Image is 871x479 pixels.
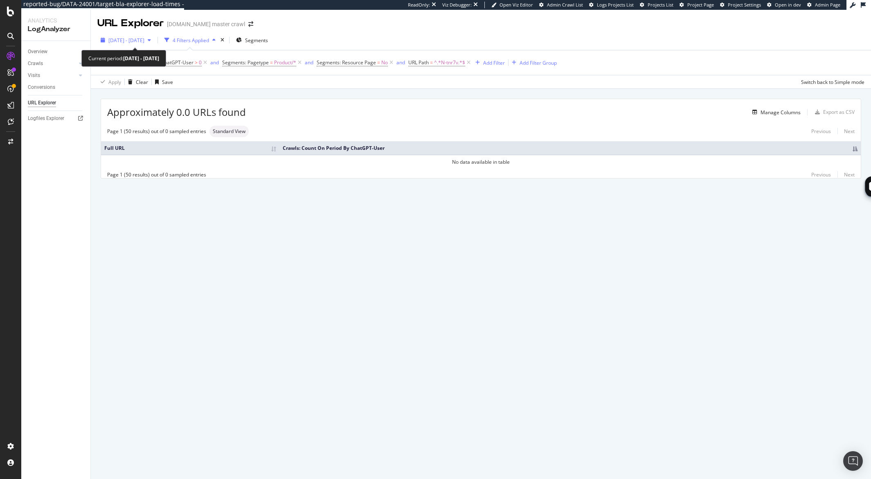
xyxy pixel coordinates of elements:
div: Overview [28,47,47,56]
div: arrow-right-arrow-left [248,21,253,27]
a: Project Settings [720,2,761,8]
span: URL Path [408,59,429,66]
button: Clear [125,75,148,88]
span: ^.*N-tnr7v.*$ [434,57,465,68]
button: Save [152,75,173,88]
button: and [305,59,313,66]
a: Visits [28,71,77,80]
div: Export as CSV [823,108,855,115]
span: [DATE] - [DATE] [108,37,144,44]
div: Logfiles Explorer [28,114,64,123]
div: Viz Debugger: [442,2,472,8]
div: Page 1 (50 results) out of 0 sampled entries [107,171,206,178]
span: Project Page [687,2,714,8]
span: Open in dev [775,2,801,8]
div: Conversions [28,83,55,92]
button: and [396,59,405,66]
span: Projects List [648,2,673,8]
div: 4 Filters Applied [173,37,209,44]
th: Full URL: activate to sort column ascending [101,141,279,155]
div: URL Explorer [28,99,56,107]
div: Visits [28,71,40,80]
div: neutral label [209,126,249,137]
button: Export as CSV [812,106,855,119]
b: [DATE] - [DATE] [123,55,159,62]
span: = [377,59,380,66]
a: Project Page [680,2,714,8]
a: Open Viz Editor [491,2,533,8]
span: = [430,59,433,66]
a: Logs Projects List [589,2,634,8]
div: Manage Columns [761,109,801,116]
div: Analytics [28,16,84,25]
button: Add Filter [472,58,505,68]
span: Standard View [213,129,245,134]
span: > [195,59,198,66]
span: Product/* [274,57,296,68]
div: Crawls [28,59,43,68]
div: times [219,36,226,44]
span: Segments [245,37,268,44]
div: Add Filter Group [520,59,557,66]
button: Apply [97,75,121,88]
a: Admin Page [807,2,840,8]
div: URL Explorer [97,16,164,30]
a: URL Explorer [28,99,85,107]
span: Segments: Resource Page [317,59,376,66]
div: ReadOnly: [408,2,430,8]
span: Logs Projects List [597,2,634,8]
button: Segments [233,34,271,47]
span: No [381,57,388,68]
a: Overview [28,47,85,56]
span: Project Settings [728,2,761,8]
button: [DATE] - [DATE] [97,34,154,47]
a: Crawls [28,59,77,68]
div: Switch back to Simple mode [801,79,864,86]
span: Approximately 0.0 URLs found [107,105,246,119]
button: Add Filter Group [509,58,557,68]
button: Manage Columns [749,107,801,117]
a: Conversions [28,83,85,92]
button: 4 Filters Applied [161,34,219,47]
span: Segments: Pagetype [222,59,269,66]
div: Add Filter [483,59,505,66]
a: Open in dev [767,2,801,8]
div: [DOMAIN_NAME] master crawl [167,20,245,28]
span: Admin Crawl List [547,2,583,8]
a: Logfiles Explorer [28,114,85,123]
div: Open Intercom Messenger [843,451,863,471]
a: Admin Crawl List [539,2,583,8]
div: Apply [108,79,121,86]
div: Clear [136,79,148,86]
td: No data available in table [101,155,861,169]
span: 0 [199,57,202,68]
span: Admin Page [815,2,840,8]
div: LogAnalyzer [28,25,84,34]
button: and [210,59,219,66]
span: = [270,59,273,66]
div: Page 1 (50 results) out of 0 sampled entries [107,128,206,135]
button: Switch back to Simple mode [798,75,864,88]
div: Save [162,79,173,86]
span: Open Viz Editor [500,2,533,8]
th: Crawls: Count On Period By ChatGPT-User: activate to sort column descending [279,141,861,155]
a: Projects List [640,2,673,8]
div: Current period: [88,54,159,63]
